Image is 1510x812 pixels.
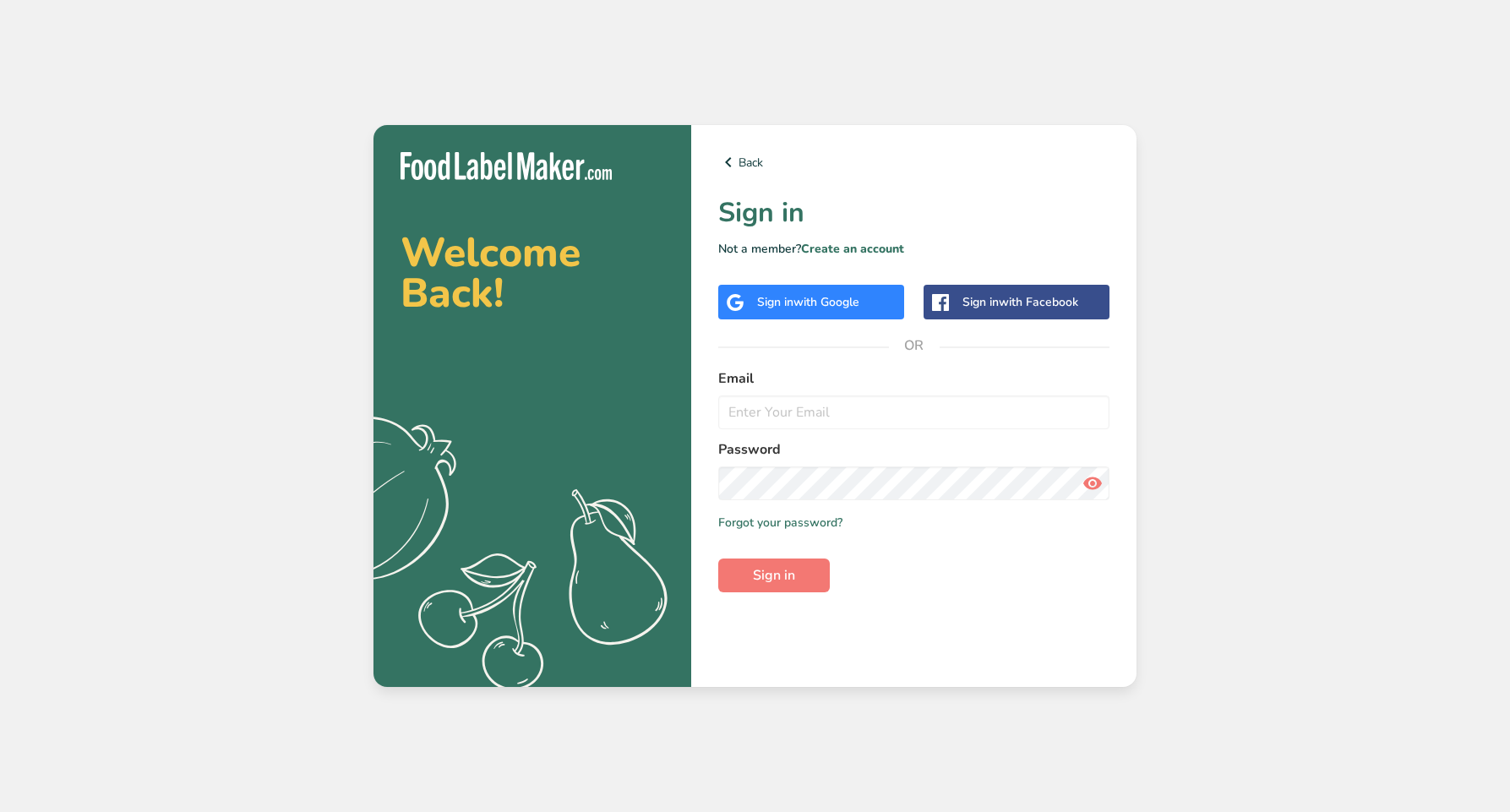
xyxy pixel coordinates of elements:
h1: Sign in [718,193,1109,233]
label: Password [718,439,1109,460]
h2: Welcome Back! [401,232,664,313]
label: Email [718,368,1109,389]
p: Not a member? [718,240,1109,258]
div: Sign in [757,293,859,311]
span: Sign in [753,565,795,586]
a: Forgot your password? [718,514,842,531]
a: Back [718,152,1109,172]
a: Create an account [801,241,904,257]
div: Sign in [962,293,1078,311]
input: Enter Your Email [718,395,1109,429]
span: with Facebook [999,294,1078,310]
span: with Google [793,294,859,310]
button: Sign in [718,559,830,592]
img: Food Label Maker [401,152,612,180]
span: OR [889,320,940,371]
